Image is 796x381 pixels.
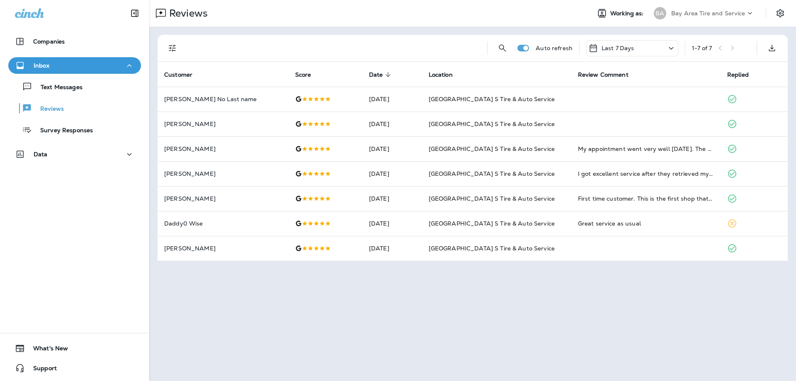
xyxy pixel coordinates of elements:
[764,40,780,56] button: Export as CSV
[671,10,745,17] p: Bay Area Tire and Service
[578,194,714,203] div: First time customer. This is the first shop that didn't call me to tell me the wife's car needed ...
[362,161,422,186] td: [DATE]
[578,71,629,78] span: Review Comment
[164,121,282,127] p: [PERSON_NAME]
[727,71,749,78] span: Replied
[164,71,203,78] span: Customer
[362,136,422,161] td: [DATE]
[429,71,453,78] span: Location
[578,170,714,178] div: I got excellent service after they retrieved my car keys. Thanks somuch!
[33,38,65,45] p: Companies
[362,211,422,236] td: [DATE]
[429,220,555,227] span: [GEOGRAPHIC_DATA] S Tire & Auto Service
[8,78,141,95] button: Text Messages
[429,195,555,202] span: [GEOGRAPHIC_DATA] S Tire & Auto Service
[362,87,422,112] td: [DATE]
[494,40,511,56] button: Search Reviews
[8,121,141,138] button: Survey Responses
[429,71,464,78] span: Location
[32,127,93,135] p: Survey Responses
[295,71,311,78] span: Score
[362,186,422,211] td: [DATE]
[727,71,760,78] span: Replied
[164,40,181,56] button: Filters
[34,151,48,158] p: Data
[295,71,322,78] span: Score
[164,220,282,227] p: Daddy0 Wise
[25,345,68,355] span: What's New
[8,57,141,74] button: Inbox
[8,146,141,163] button: Data
[578,145,714,153] div: My appointment went very well today. The service was started promptly and finished in a very reas...
[25,365,57,375] span: Support
[164,245,282,252] p: [PERSON_NAME]
[429,145,555,153] span: [GEOGRAPHIC_DATA] S Tire & Auto Service
[164,146,282,152] p: [PERSON_NAME]
[8,33,141,50] button: Companies
[164,170,282,177] p: [PERSON_NAME]
[164,71,192,78] span: Customer
[8,360,141,376] button: Support
[429,170,555,177] span: [GEOGRAPHIC_DATA] S Tire & Auto Service
[164,195,282,202] p: [PERSON_NAME]
[123,5,146,22] button: Collapse Sidebar
[773,6,788,21] button: Settings
[164,96,282,102] p: [PERSON_NAME] No Last name
[692,45,712,51] div: 1 - 7 of 7
[429,245,555,252] span: [GEOGRAPHIC_DATA] S Tire & Auto Service
[429,95,555,103] span: [GEOGRAPHIC_DATA] S Tire & Auto Service
[8,99,141,117] button: Reviews
[362,236,422,261] td: [DATE]
[166,7,208,19] p: Reviews
[362,112,422,136] td: [DATE]
[369,71,383,78] span: Date
[578,219,714,228] div: Great service as usual
[32,84,83,92] p: Text Messages
[536,45,573,51] p: Auto refresh
[8,340,141,357] button: What's New
[32,105,64,113] p: Reviews
[369,71,394,78] span: Date
[34,62,49,69] p: Inbox
[602,45,634,51] p: Last 7 Days
[578,71,639,78] span: Review Comment
[610,10,646,17] span: Working as:
[654,7,666,19] div: BA
[429,120,555,128] span: [GEOGRAPHIC_DATA] S Tire & Auto Service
